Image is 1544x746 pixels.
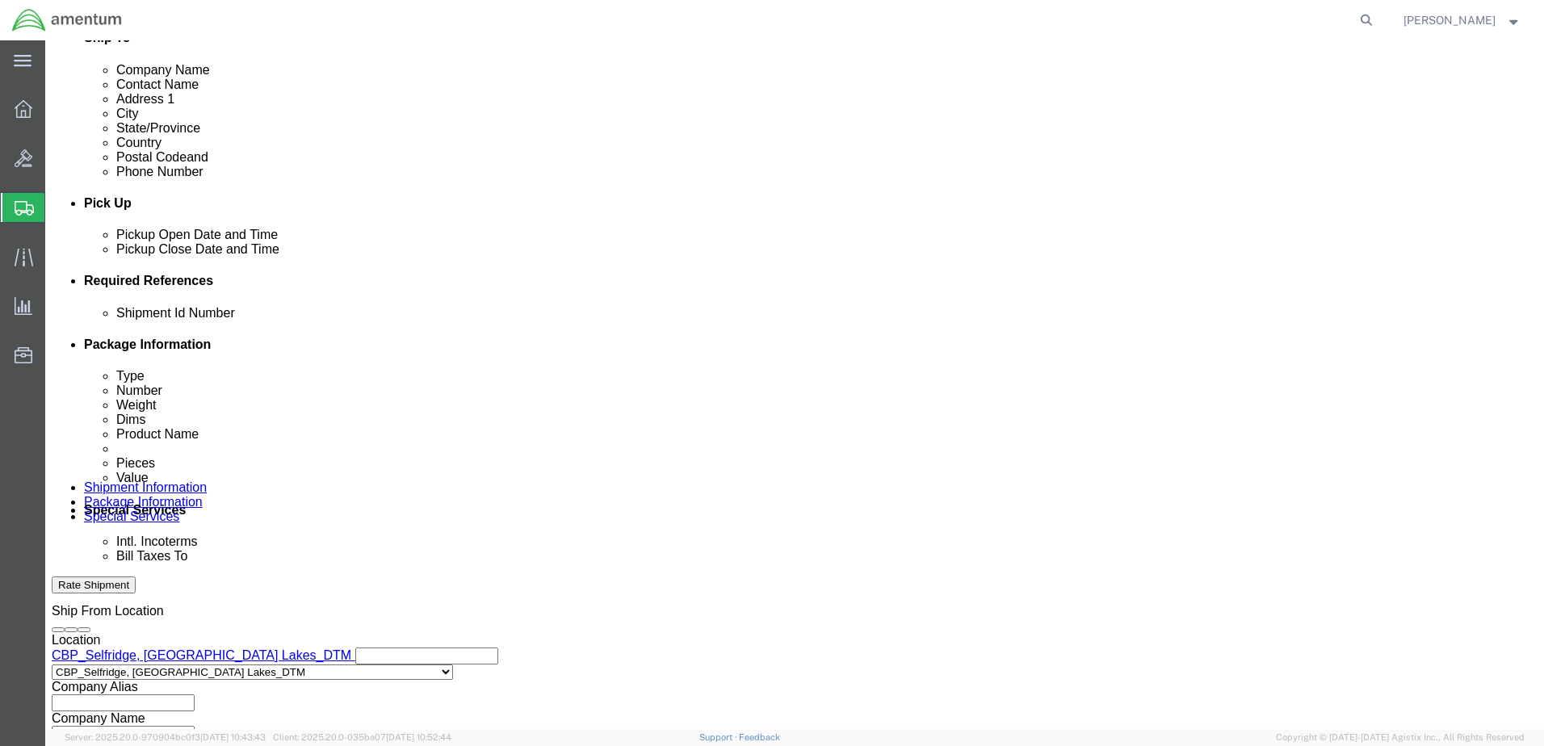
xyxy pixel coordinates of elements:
a: Support [699,732,740,742]
span: Server: 2025.20.0-970904bc0f3 [65,732,266,742]
img: logo [11,8,123,32]
span: Copyright © [DATE]-[DATE] Agistix Inc., All Rights Reserved [1276,731,1525,744]
span: Lucy Dowling [1403,11,1496,29]
iframe: FS Legacy Container [45,40,1544,729]
span: [DATE] 10:43:43 [200,732,266,742]
a: Feedback [739,732,780,742]
span: [DATE] 10:52:44 [386,732,451,742]
button: [PERSON_NAME] [1403,10,1522,30]
span: Client: 2025.20.0-035ba07 [273,732,451,742]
